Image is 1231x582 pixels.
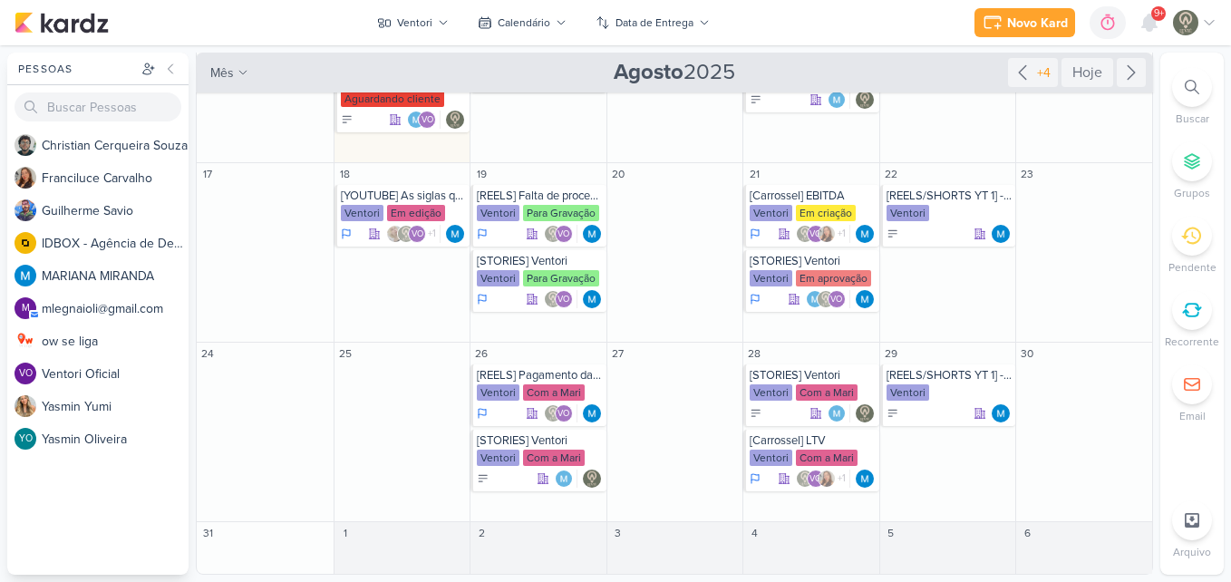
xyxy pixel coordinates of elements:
div: Ventori Oficial [807,225,825,243]
div: Ventori Oficial [555,404,573,422]
img: MARIANA MIRANDA [828,91,846,109]
div: Em Andamento [750,292,761,306]
div: [STORIES] Ventori [750,254,876,268]
img: Leviê Agência de Marketing Digital [583,470,601,488]
div: Yasmin Oliveira [15,428,36,450]
div: F r a n c i l u c e C a r v a l h o [42,169,189,188]
div: 3 [609,524,627,542]
div: Responsável: MARIANA MIRANDA [856,225,874,243]
div: Responsável: MARIANA MIRANDA [992,404,1010,422]
img: MARIANA MIRANDA [856,470,874,488]
span: mês [210,63,234,82]
div: I D B O X - A g ê n c i a d e D e s i g n [42,234,189,253]
img: Franciluce Carvalho [818,470,836,488]
div: Para Gravação [523,205,599,221]
div: 22 [882,165,900,183]
div: Colaboradores: MARIANA MIRANDA, Ventori Oficial [407,111,441,129]
img: MARIANA MIRANDA [555,470,573,488]
div: [STORIES] Ventori [477,433,603,448]
img: MARIANA MIRANDA [15,265,36,286]
div: G u i l h e r m e S a v i o [42,201,189,220]
div: 1 [336,524,354,542]
div: Com a Mari [796,384,858,401]
img: MARIANA MIRANDA [583,290,601,308]
img: Guilherme Savio [15,199,36,221]
div: 28 [745,344,763,363]
div: 25 [336,344,354,363]
p: VO [809,230,821,239]
p: m [22,304,30,314]
div: Responsável: MARIANA MIRANDA [856,290,874,308]
img: Christian Cerqueira Souza [15,134,36,156]
img: MARIANA MIRANDA [446,225,464,243]
button: Novo Kard [974,8,1075,37]
div: Ventori Oficial [807,470,825,488]
div: M A R I A N A M I R A N D A [42,267,189,286]
p: VO [412,230,423,239]
span: 9+ [1154,6,1164,21]
div: 23 [1018,165,1036,183]
div: [Carrossel] LTV [750,433,876,448]
div: Hoje [1061,58,1113,87]
div: 18 [336,165,354,183]
p: Recorrente [1165,334,1219,350]
div: Ventori [750,384,792,401]
div: Responsável: MARIANA MIRANDA [583,404,601,422]
div: Ventori [477,384,519,401]
div: Ventori [887,384,929,401]
img: Sarah Violante [386,225,404,243]
div: Em edição [387,205,445,221]
div: A Fazer [887,228,899,240]
div: Novo Kard [1007,14,1068,33]
div: Responsável: MARIANA MIRANDA [583,290,601,308]
div: Em Andamento [750,227,761,241]
div: Em Andamento [341,227,352,241]
div: Y a s m i n Y u m i [42,397,189,416]
div: Colaboradores: Leviê Agência de Marketing Digital, Ventori Oficial [544,290,577,308]
div: Ventori [477,205,519,221]
div: A Fazer [750,93,762,106]
span: +1 [426,227,436,241]
img: MARIANA MIRANDA [856,225,874,243]
p: VO [557,410,569,419]
div: Responsável: MARIANA MIRANDA [992,225,1010,243]
div: 4 [745,524,763,542]
div: [REELS/SHORTS YT 1] - Siglas [887,189,1013,203]
p: Grupos [1174,185,1210,201]
img: IDBOX - Agência de Design [15,232,36,254]
div: Com a Mari [796,450,858,466]
div: Com a Mari [523,450,585,466]
div: 6 [1018,524,1036,542]
div: mlegnaioli@gmail.com [15,297,36,319]
div: [REELS] Falta de processos [477,189,603,203]
strong: Agosto [614,59,683,85]
p: VO [557,230,569,239]
img: Franciluce Carvalho [818,225,836,243]
img: kardz.app [15,12,109,34]
div: Responsável: Leviê Agência de Marketing Digital [446,111,464,129]
div: Ventori Oficial [555,225,573,243]
div: Ventori [750,205,792,221]
div: A Fazer [477,472,489,485]
div: 26 [472,344,490,363]
div: [STORIES] Ventori [750,368,876,383]
div: 2 [472,524,490,542]
div: m l e g n a i o l i @ g m a i l . c o m [42,299,189,318]
img: Leviê Agência de Marketing Digital [397,225,415,243]
div: Y a s m i n O l i v e i r a [42,430,189,449]
div: Colaboradores: Sarah Violante, Leviê Agência de Marketing Digital, Ventori Oficial, Franciluce Ca... [386,225,441,243]
img: Leviê Agência de Marketing Digital [796,225,814,243]
p: Pendente [1168,259,1216,276]
div: Ventori [750,270,792,286]
img: MARIANA MIRANDA [856,290,874,308]
div: Colaboradores: Leviê Agência de Marketing Digital, Ventori Oficial, Franciluce Carvalho, Guilherm... [796,225,850,243]
div: A Fazer [341,113,354,126]
div: 27 [609,344,627,363]
div: A Fazer [887,407,899,420]
div: Ventori Oficial [15,363,36,384]
img: Leviê Agência de Marketing Digital [544,290,562,308]
div: Aguardando cliente [341,91,444,107]
img: MARIANA MIRANDA [806,290,824,308]
img: Leviê Agência de Marketing Digital [544,404,562,422]
img: MARIANA MIRANDA [583,225,601,243]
